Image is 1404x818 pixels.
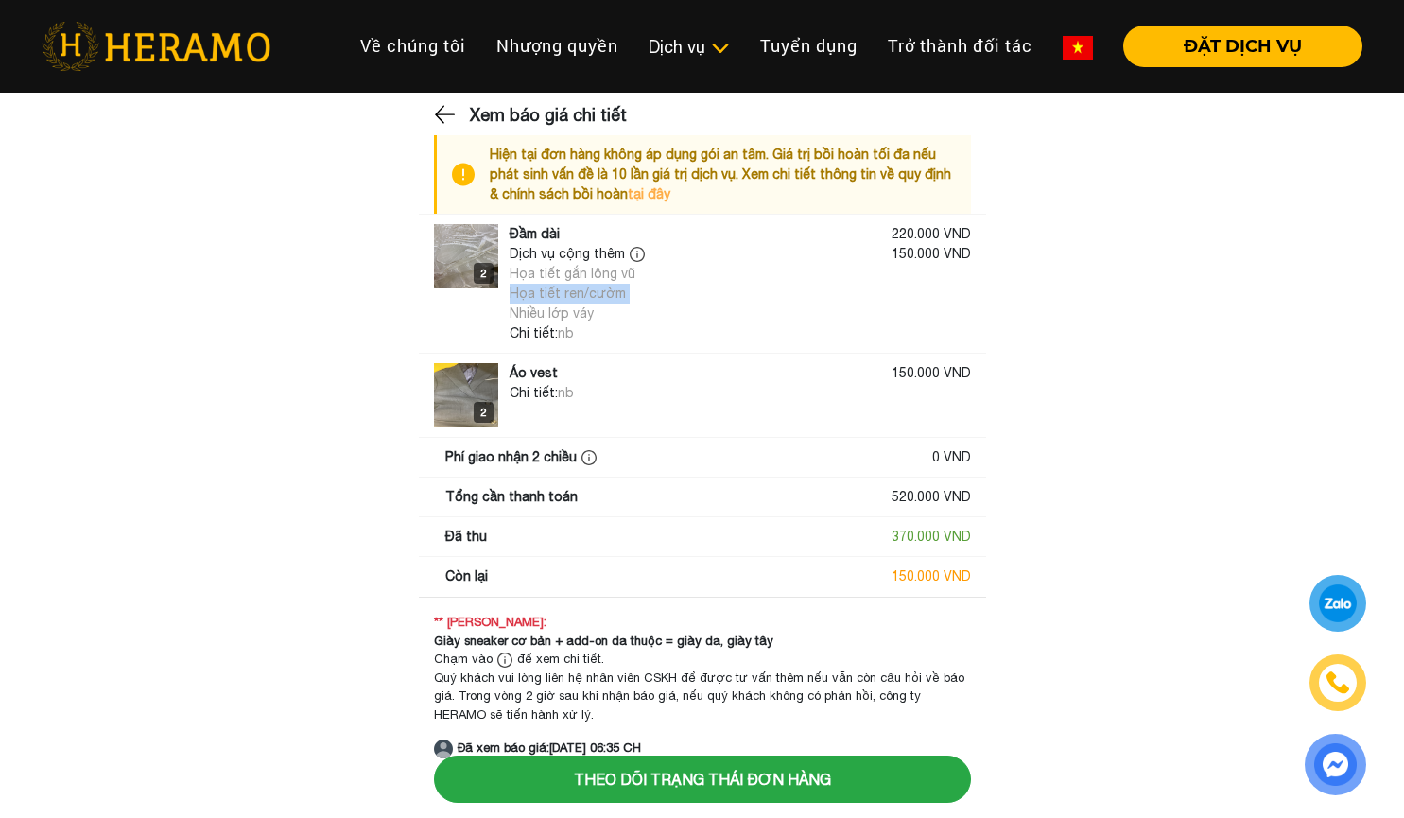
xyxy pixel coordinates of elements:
[873,26,1048,66] a: Trở thành đối tác
[474,402,494,423] div: 2
[42,22,270,71] img: heramo-logo.png
[1311,656,1364,709] a: phone-icon
[470,92,627,139] h3: Xem báo giá chi tiết
[649,34,730,60] div: Dịch vụ
[581,450,597,465] img: info
[510,244,650,264] div: Dịch vụ cộng thêm
[445,447,601,467] div: Phí giao nhận 2 chiều
[445,566,488,586] div: Còn lại
[745,26,873,66] a: Tuyển dụng
[452,145,490,204] img: info
[892,224,971,244] div: 220.000 VND
[345,26,481,66] a: Về chúng tôi
[510,325,558,340] span: Chi tiết:
[434,615,546,629] strong: ** [PERSON_NAME]:
[510,363,558,383] div: Áo vest
[932,447,971,467] div: 0 VND
[892,244,971,323] div: 150.000 VND
[892,566,971,586] div: 150.000 VND
[434,650,971,669] div: Chạm vào để xem chi tiết.
[445,527,487,547] div: Đã thu
[434,740,453,758] img: account
[434,100,459,129] img: back
[630,247,645,262] img: info
[510,264,650,284] div: Họa tiết gắn lông vũ
[497,653,512,668] img: info
[474,263,494,284] div: 2
[434,634,773,648] strong: Giày sneaker cơ bản + add-on da thuộc = giày da, giày tây
[558,385,574,400] span: nb
[558,325,574,340] span: nb
[1108,38,1362,55] a: ĐẶT DỊCH VỤ
[892,363,971,383] div: 150.000 VND
[434,224,498,288] img: logo
[1327,672,1349,694] img: phone-icon
[892,487,971,507] div: 520.000 VND
[510,284,650,304] div: Họa tiết ren/cườm
[510,224,560,244] div: Đầm dài
[892,527,971,547] div: 370.000 VND
[434,363,498,427] img: logo
[510,385,558,400] span: Chi tiết:
[510,304,650,323] div: Nhiều lớp váy
[1063,36,1093,60] img: vn-flag.png
[445,487,578,507] div: Tổng cần thanh toán
[628,186,670,201] a: tại đây
[434,669,971,724] div: Quý khách vui lòng liên hệ nhân viên CSKH để được tư vấn thêm nếu vẫn còn câu hỏi về báo giá. Tro...
[490,147,951,201] span: Hiện tại đơn hàng không áp dụng gói an tâm. Giá trị bồi hoàn tối đa nếu phát sinh vấn đề là 10 lầ...
[481,26,633,66] a: Nhượng quyền
[710,39,730,58] img: subToggleIcon
[1123,26,1362,67] button: ĐẶT DỊCH VỤ
[434,756,971,803] button: Theo dõi trạng thái đơn hàng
